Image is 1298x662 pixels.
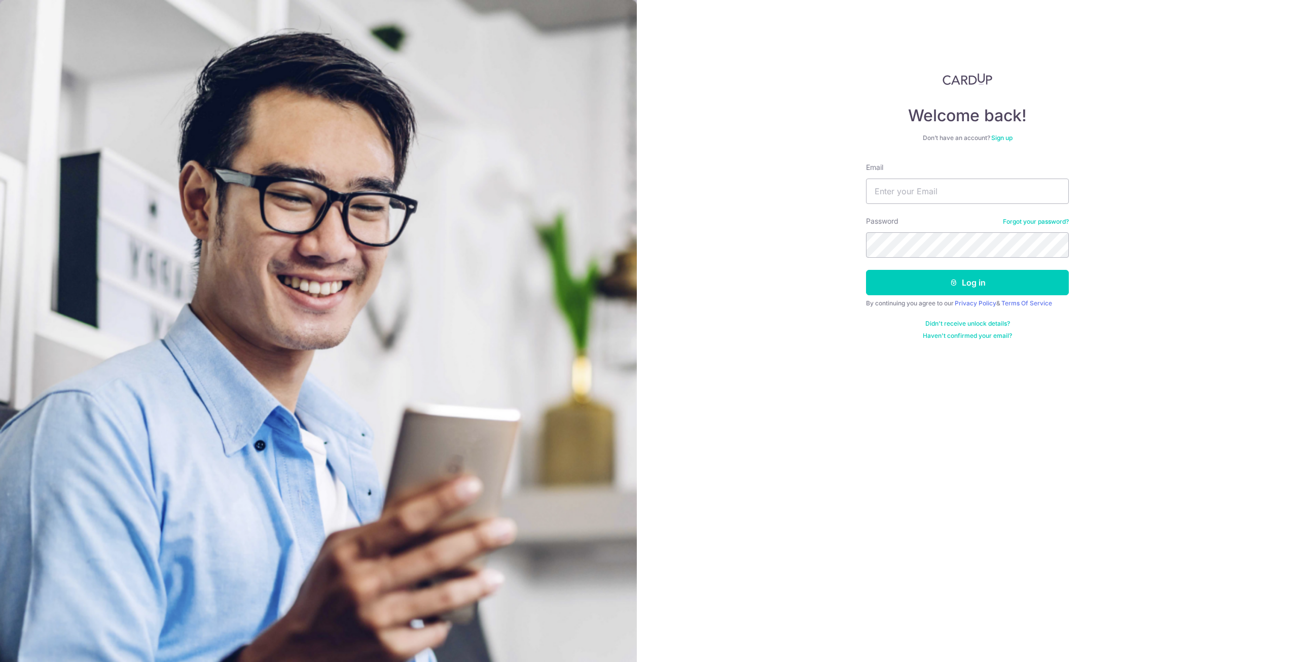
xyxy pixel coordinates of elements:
[866,179,1069,204] input: Enter your Email
[866,216,898,226] label: Password
[866,134,1069,142] div: Don’t have an account?
[866,270,1069,295] button: Log in
[866,106,1069,126] h4: Welcome back!
[955,299,996,307] a: Privacy Policy
[866,162,883,172] label: Email
[943,73,992,85] img: CardUp Logo
[866,299,1069,307] div: By continuing you agree to our &
[925,320,1010,328] a: Didn't receive unlock details?
[923,332,1012,340] a: Haven't confirmed your email?
[1003,218,1069,226] a: Forgot your password?
[1001,299,1052,307] a: Terms Of Service
[991,134,1013,142] a: Sign up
